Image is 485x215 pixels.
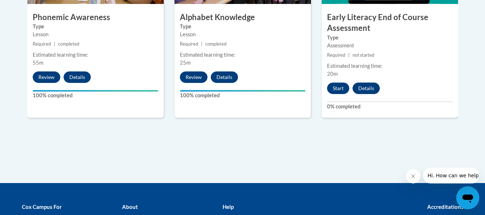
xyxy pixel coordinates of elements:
span: Required [180,41,198,47]
label: Type [33,23,158,31]
span: 20m [327,71,338,77]
button: Details [211,71,238,83]
span: not started [353,52,374,58]
div: Your progress [33,90,158,92]
h3: Phonemic Awareness [27,12,164,23]
h3: Alphabet Knowledge [174,12,311,23]
h3: Early Literacy End of Course Assessment [322,12,458,34]
b: Cox Campus For [22,204,62,210]
label: 100% completed [180,92,306,99]
span: Required [327,52,345,58]
button: Details [353,83,380,94]
span: | [54,41,55,47]
span: | [201,41,202,47]
span: 25m [180,60,191,66]
button: Review [33,71,60,83]
span: 55m [33,60,43,66]
label: Type [327,34,453,42]
div: Lesson [33,31,158,38]
span: Hi. How can we help? [4,5,58,11]
div: Assessment [327,42,453,50]
b: Help [223,204,234,210]
b: Accreditations [427,204,463,210]
span: completed [205,41,227,47]
div: Estimated learning time: [327,62,453,70]
span: completed [58,41,79,47]
iframe: Message from company [423,168,479,183]
div: Estimated learning time: [180,51,306,59]
label: Type [180,23,306,31]
iframe: Close message [406,169,420,183]
b: About [122,204,138,210]
div: Estimated learning time: [33,51,158,59]
button: Start [327,83,349,94]
button: Details [64,71,91,83]
iframe: Button to launch messaging window [456,186,479,209]
span: Required [33,41,51,47]
label: 0% completed [327,103,453,111]
label: 100% completed [33,92,158,99]
span: | [348,52,350,58]
div: Your progress [180,90,306,92]
div: Lesson [180,31,306,38]
button: Review [180,71,207,83]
